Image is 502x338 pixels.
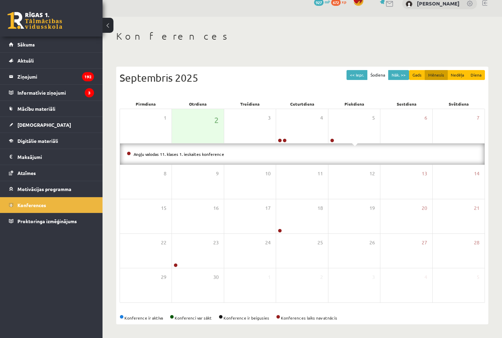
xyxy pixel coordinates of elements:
div: Trešdiena [224,99,276,109]
div: Svētdiena [433,99,485,109]
button: Gads [409,70,425,80]
span: 5 [372,114,375,122]
button: Šodiena [367,70,389,80]
span: 30 [213,273,219,281]
span: Proktoringa izmēģinājums [17,218,77,224]
span: Sākums [17,41,35,48]
button: << Iepr. [347,70,367,80]
span: 13 [422,170,427,177]
span: 14 [474,170,479,177]
span: 27 [422,239,427,246]
a: Motivācijas programma [9,181,94,197]
span: 2 [214,114,219,126]
span: 18 [317,204,323,212]
span: 22 [161,239,166,246]
span: Mācību materiāli [17,106,55,112]
span: 16 [213,204,219,212]
span: 19 [369,204,375,212]
span: 1 [164,114,166,122]
a: Angļu valodas 11. klases 1. ieskaites konference [134,151,224,157]
span: 3 [372,273,375,281]
a: Proktoringa izmēģinājums [9,213,94,229]
span: 8 [164,170,166,177]
span: [DEMOGRAPHIC_DATA] [17,122,71,128]
legend: Maksājumi [17,149,94,165]
span: Aktuāli [17,57,34,64]
span: 9 [216,170,219,177]
div: Septembris 2025 [120,70,485,85]
span: 10 [265,170,271,177]
a: Digitālie materiāli [9,133,94,149]
i: 3 [85,88,94,97]
span: 28 [474,239,479,246]
a: Ziņojumi192 [9,69,94,84]
span: 2 [320,273,323,281]
a: Maksājumi [9,149,94,165]
a: [DEMOGRAPHIC_DATA] [9,117,94,133]
div: Sestdiena [381,99,433,109]
button: Diena [467,70,485,80]
div: Konference ir aktīva Konferenci var sākt Konference ir beigusies Konferences laiks nav atnācis [120,315,485,321]
span: 24 [265,239,271,246]
a: Informatīvie ziņojumi3 [9,85,94,100]
span: Atzīmes [17,170,36,176]
span: 3 [268,114,271,122]
div: Otrdiena [172,99,224,109]
span: 25 [317,239,323,246]
a: Mācību materiāli [9,101,94,117]
a: Konferences [9,197,94,213]
a: Atzīmes [9,165,94,181]
button: Nedēļa [447,70,467,80]
a: Rīgas 1. Tālmācības vidusskola [8,12,62,29]
span: 17 [265,204,271,212]
span: 23 [213,239,219,246]
div: Ceturtdiena [276,99,328,109]
span: 26 [369,239,375,246]
span: 11 [317,170,323,177]
div: Pirmdiena [120,99,172,109]
a: Sākums [9,37,94,52]
button: Nāk. >> [388,70,409,80]
span: 20 [422,204,427,212]
span: 6 [424,114,427,122]
legend: Ziņojumi [17,69,94,84]
span: 4 [320,114,323,122]
span: Motivācijas programma [17,186,71,192]
div: Piekdiena [328,99,381,109]
img: Emīls Mālnieks [406,1,412,8]
legend: Informatīvie ziņojumi [17,85,94,100]
i: 192 [82,72,94,81]
span: Digitālie materiāli [17,138,58,144]
span: 29 [161,273,166,281]
span: 1 [268,273,271,281]
span: 15 [161,204,166,212]
button: Mēnesis [425,70,448,80]
span: 21 [474,204,479,212]
span: 7 [477,114,479,122]
h1: Konferences [116,30,488,42]
span: 5 [477,273,479,281]
span: 4 [424,273,427,281]
a: Aktuāli [9,53,94,68]
span: 12 [369,170,375,177]
span: Konferences [17,202,46,208]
